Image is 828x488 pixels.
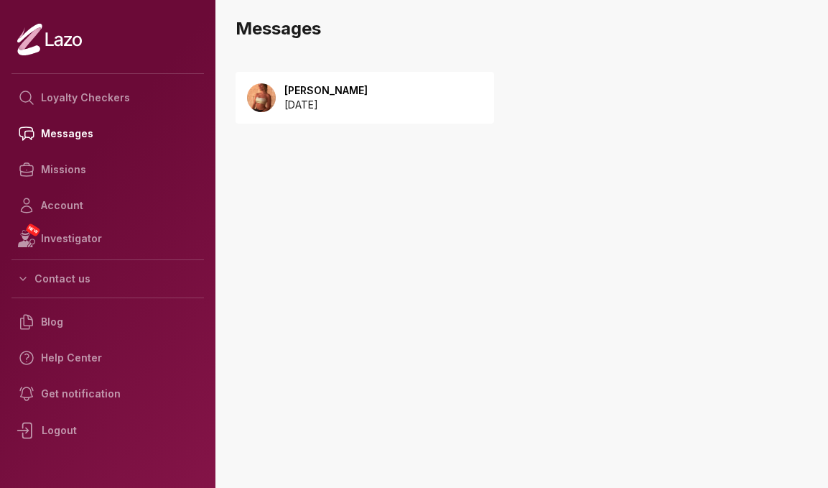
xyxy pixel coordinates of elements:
[11,376,204,412] a: Get notification
[25,223,41,237] span: NEW
[284,98,368,112] p: [DATE]
[284,83,368,98] p: [PERSON_NAME]
[11,116,204,152] a: Messages
[11,266,204,292] button: Contact us
[11,412,204,449] div: Logout
[11,304,204,340] a: Blog
[11,188,204,224] a: Account
[11,152,204,188] a: Missions
[11,224,204,254] a: NEWInvestigator
[11,340,204,376] a: Help Center
[11,80,204,116] a: Loyalty Checkers
[247,83,276,112] img: 5dd41377-3645-4864-a336-8eda7bc24f8f
[236,17,817,40] h3: Messages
